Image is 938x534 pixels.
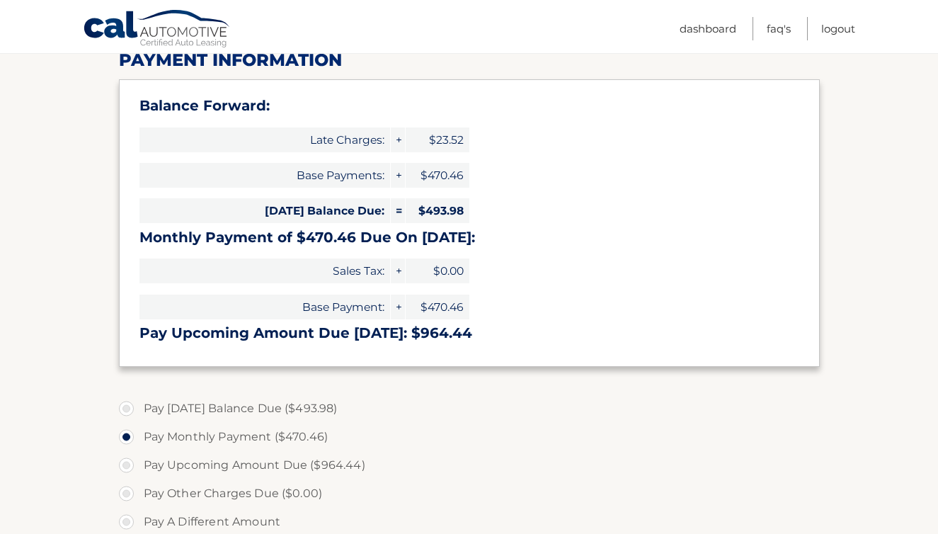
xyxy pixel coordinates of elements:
[119,423,820,451] label: Pay Monthly Payment ($470.46)
[139,127,390,152] span: Late Charges:
[391,127,405,152] span: +
[406,198,469,223] span: $493.98
[139,295,390,319] span: Base Payment:
[83,9,231,50] a: Cal Automotive
[767,17,791,40] a: FAQ's
[119,50,820,71] h2: Payment Information
[391,259,405,283] span: +
[391,295,405,319] span: +
[680,17,736,40] a: Dashboard
[406,163,469,188] span: $470.46
[406,295,469,319] span: $470.46
[139,324,799,342] h3: Pay Upcoming Amount Due [DATE]: $964.44
[119,451,820,479] label: Pay Upcoming Amount Due ($964.44)
[119,479,820,508] label: Pay Other Charges Due ($0.00)
[406,259,469,283] span: $0.00
[139,229,799,246] h3: Monthly Payment of $470.46 Due On [DATE]:
[391,163,405,188] span: +
[821,17,855,40] a: Logout
[391,198,405,223] span: =
[119,394,820,423] label: Pay [DATE] Balance Due ($493.98)
[139,163,390,188] span: Base Payments:
[139,259,390,283] span: Sales Tax:
[406,127,469,152] span: $23.52
[139,198,390,223] span: [DATE] Balance Due:
[139,97,799,115] h3: Balance Forward:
